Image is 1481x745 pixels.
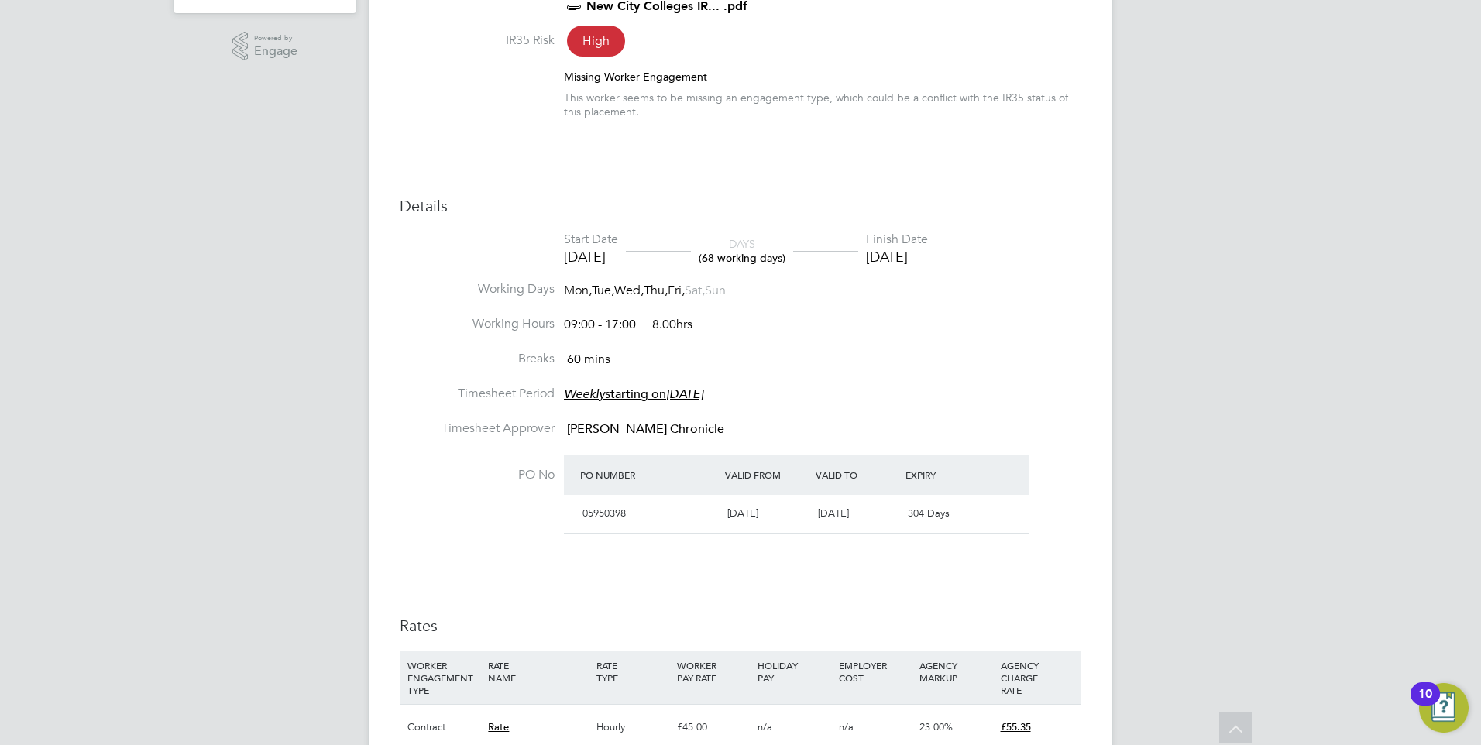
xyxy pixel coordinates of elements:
span: Thu, [644,283,668,298]
label: PO No [400,467,555,483]
div: [DATE] [866,248,928,266]
span: Fri, [668,283,685,298]
span: 23.00% [919,720,953,733]
label: Working Days [400,281,555,297]
span: Rate [488,720,509,733]
div: Valid To [812,461,902,489]
button: Open Resource Center, 10 new notifications [1419,683,1469,733]
div: Start Date [564,232,618,248]
em: Weekly [564,386,605,402]
span: Sat, [685,283,705,298]
div: EMPLOYER COST [835,651,916,692]
span: 60 mins [567,352,610,367]
span: n/a [839,720,854,733]
div: AGENCY MARKUP [916,651,996,692]
label: Timesheet Period [400,386,555,402]
div: DAYS [691,237,793,265]
span: 304 Days [908,506,950,520]
em: [DATE] [666,386,703,402]
div: 10 [1418,694,1432,714]
span: High [567,26,625,57]
span: [PERSON_NAME] Chronicle [567,421,724,437]
span: [DATE] [727,506,758,520]
span: Mon, [564,283,592,298]
a: Powered byEngage [232,32,298,61]
div: Valid From [721,461,812,489]
label: Breaks [400,351,555,367]
div: [DATE] [564,248,618,266]
label: Working Hours [400,316,555,332]
span: Tue, [592,283,614,298]
span: [DATE] [818,506,849,520]
span: starting on [564,386,703,402]
span: Wed, [614,283,644,298]
div: RATE NAME [484,651,592,692]
span: Powered by [254,32,297,45]
h3: Rates [400,616,1081,636]
span: Sun [705,283,726,298]
div: Expiry [902,461,992,489]
span: (68 working days) [699,251,785,265]
div: Missing Worker Engagement [564,70,1081,84]
span: 8.00hrs [644,317,692,332]
label: Timesheet Approver [400,421,555,437]
span: Engage [254,45,297,58]
span: 05950398 [582,506,626,520]
div: HOLIDAY PAY [754,651,834,692]
div: This worker seems to be missing an engagement type, which could be a conflict with the IR35 statu... [564,91,1081,118]
div: AGENCY CHARGE RATE [997,651,1077,704]
span: £55.35 [1001,720,1031,733]
div: Finish Date [866,232,928,248]
span: n/a [758,720,772,733]
label: IR35 Risk [400,33,555,49]
div: PO Number [576,461,721,489]
div: RATE TYPE [593,651,673,692]
div: WORKER PAY RATE [673,651,754,692]
div: 09:00 - 17:00 [564,317,692,333]
div: WORKER ENGAGEMENT TYPE [404,651,484,704]
h3: Details [400,196,1081,216]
